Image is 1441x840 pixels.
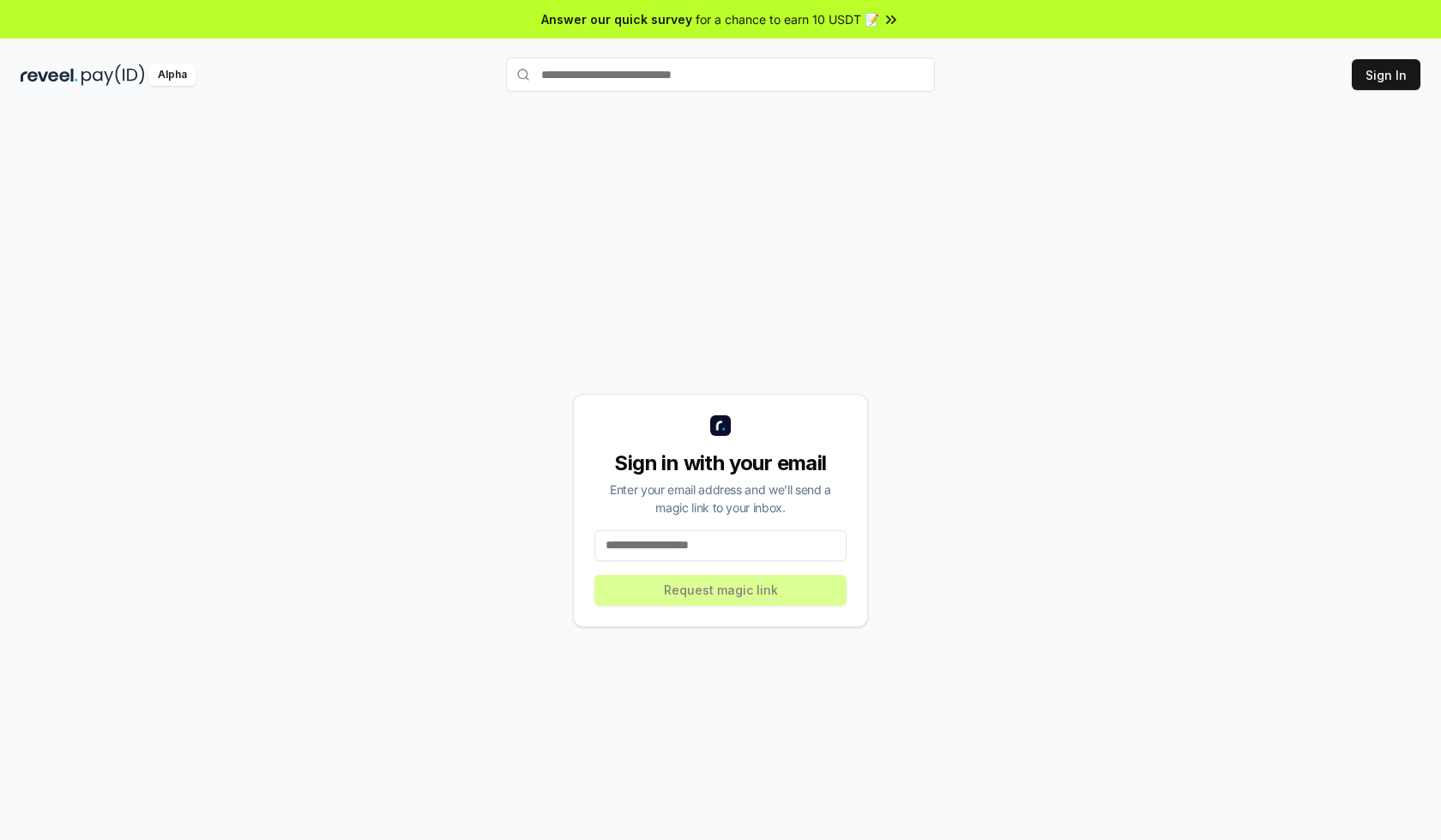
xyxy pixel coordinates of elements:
[1352,59,1420,90] button: Sign In
[541,10,692,28] span: Answer our quick survey
[148,64,196,86] div: Alpha
[710,415,731,436] img: logo_small
[81,64,145,86] img: pay_id
[594,480,847,517] div: Enter your email address and we’ll send a magic link to your inbox.
[696,10,879,28] span: for a chance to earn 10 USDT 📝
[21,64,78,86] img: reveel_dark
[594,450,847,477] div: Sign in with your email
